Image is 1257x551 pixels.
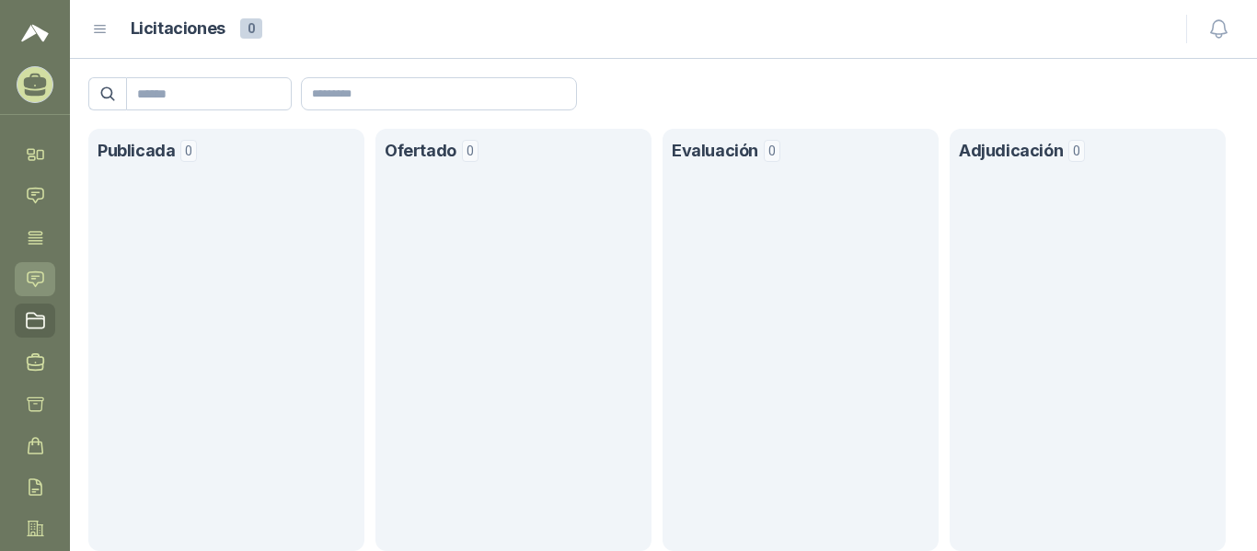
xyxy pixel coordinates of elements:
span: 0 [180,140,197,162]
span: 0 [240,18,262,39]
span: 0 [764,140,780,162]
span: 0 [462,140,479,162]
h1: Evaluación [672,138,758,165]
h1: Adjudicación [959,138,1063,165]
h1: Ofertado [385,138,456,165]
h1: Publicada [98,138,175,165]
img: Logo peakr [21,22,49,44]
span: 0 [1068,140,1085,162]
h1: Licitaciones [131,16,225,42]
